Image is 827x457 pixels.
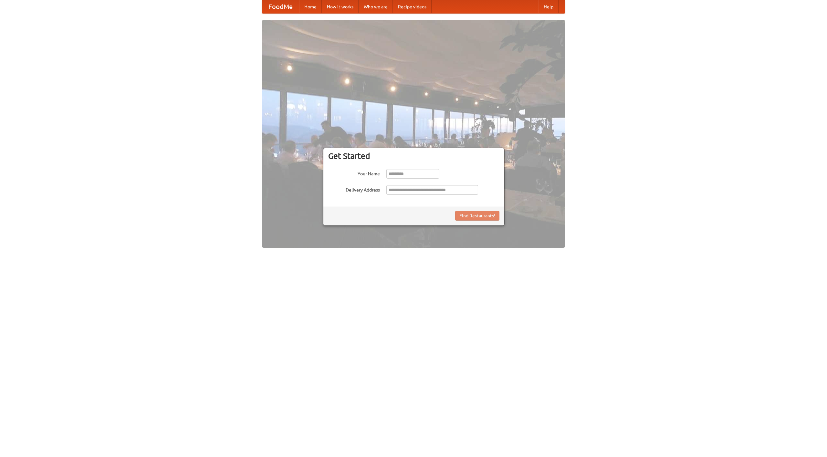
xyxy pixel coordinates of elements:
h3: Get Started [328,151,499,161]
a: Who we are [359,0,393,13]
a: How it works [322,0,359,13]
a: Help [539,0,559,13]
a: Home [299,0,322,13]
a: Recipe videos [393,0,432,13]
button: Find Restaurants! [455,211,499,221]
a: FoodMe [262,0,299,13]
label: Delivery Address [328,185,380,193]
label: Your Name [328,169,380,177]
